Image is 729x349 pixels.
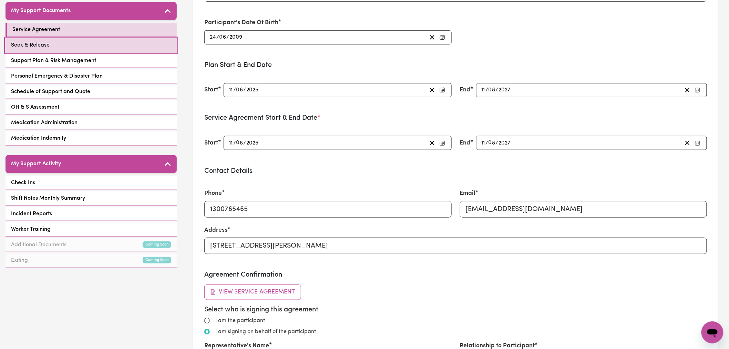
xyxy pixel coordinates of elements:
span: 0 [219,34,223,40]
h3: Contact Details [204,167,707,175]
label: Start [204,86,218,94]
h5: My Support Documents [11,8,71,14]
span: 0 [489,140,492,146]
span: / [496,140,499,146]
span: Personal Emergency & Disaster Plan [11,72,103,80]
h5: Select who is signing this agreement [204,306,707,314]
label: Participant's Date Of Birth [204,18,278,27]
span: / [486,140,489,146]
a: Medication Indemnity [6,131,177,146]
input: ---- [499,86,512,95]
a: Support Plan & Risk Management [6,54,177,68]
span: / [486,87,489,93]
a: Incident Reports [6,207,177,221]
a: OH & S Assessment [6,100,177,114]
span: Seek & Release [11,41,50,49]
h5: My Support Activity [11,161,61,167]
span: Exiting [11,256,28,265]
span: Shift Notes Monthly Summary [11,194,85,202]
button: View Service Agreement [204,285,301,300]
span: / [226,34,229,40]
label: End [460,139,471,148]
span: / [233,87,236,93]
input: ---- [246,86,259,95]
span: Additional Documents [11,241,66,249]
a: Medication Administration [6,116,177,130]
input: -- [236,86,243,95]
input: ---- [499,138,512,148]
span: 0 [236,87,239,93]
span: Medication Indemnity [11,134,66,142]
span: Support Plan & Risk Management [11,57,96,65]
input: -- [229,86,233,95]
input: -- [489,138,496,148]
span: / [496,87,499,93]
span: Schedule of Support and Quote [11,88,90,96]
iframe: Button to launch messaging window [701,321,723,343]
span: Medication Administration [11,119,78,127]
span: / [243,140,246,146]
label: End [460,86,471,94]
span: / [243,87,246,93]
label: Phone [204,189,222,198]
input: -- [209,33,216,42]
input: -- [229,138,233,148]
label: I am signing on behalf of the participant [215,328,316,336]
label: I am the participant [215,317,265,325]
small: Coming Soon [143,241,171,248]
a: Shift Notes Monthly Summary [6,191,177,206]
a: Check Ins [6,176,177,190]
small: Coming Soon [143,257,171,263]
span: 0 [489,87,492,93]
h3: Agreement Confirmation [204,271,707,279]
a: Personal Emergency & Disaster Plan [6,69,177,83]
span: OH & S Assessment [11,103,59,111]
input: -- [489,86,496,95]
a: Additional DocumentsComing Soon [6,238,177,252]
span: 0 [236,140,239,146]
label: Address [204,226,227,235]
input: -- [219,33,226,42]
input: -- [481,86,486,95]
span: Service Agreement [12,26,60,34]
label: Email [460,189,476,198]
h3: Service Agreement Start & End Date [204,114,707,122]
span: / [216,34,219,40]
label: Start [204,139,218,148]
span: Check Ins [11,179,35,187]
input: ---- [246,138,259,148]
span: Incident Reports [11,210,52,218]
span: / [233,140,236,146]
a: Worker Training [6,222,177,237]
button: My Support Documents [6,2,177,20]
input: ---- [229,33,243,42]
a: Schedule of Support and Quote [6,85,177,99]
h3: Plan Start & End Date [204,61,707,69]
a: Service Agreement [6,23,177,37]
span: Worker Training [11,225,51,233]
button: My Support Activity [6,155,177,173]
input: -- [236,138,243,148]
input: -- [481,138,486,148]
a: ExitingComing Soon [6,253,177,268]
a: Seek & Release [6,38,177,52]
